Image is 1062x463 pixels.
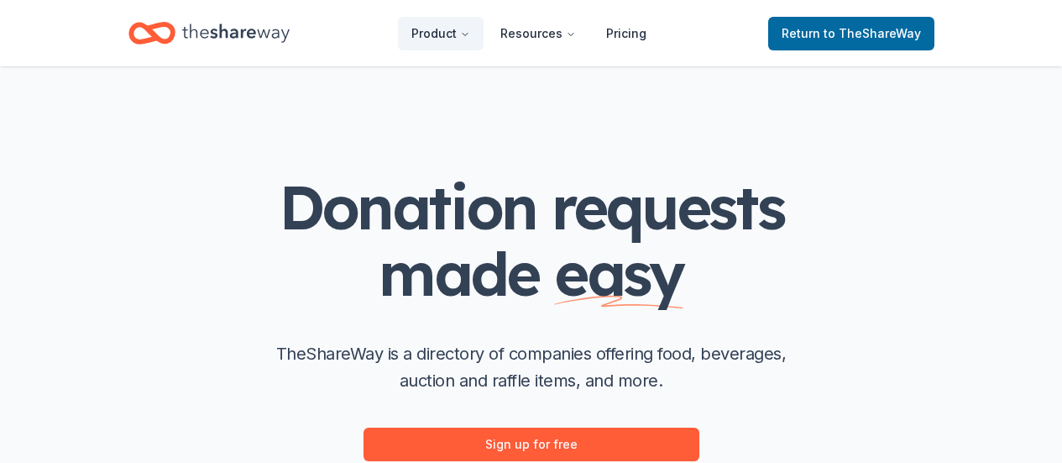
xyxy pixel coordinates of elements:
[593,17,660,50] a: Pricing
[128,13,290,53] a: Home
[487,17,589,50] button: Resources
[263,340,800,394] p: TheShareWay is a directory of companies offering food, beverages, auction and raffle items, and m...
[398,13,660,53] nav: Main
[782,24,921,44] span: Return
[364,428,699,461] a: Sign up for free
[824,26,921,40] span: to TheShareWay
[196,174,867,307] h1: Donation requests made
[768,17,934,50] a: Returnto TheShareWay
[554,235,683,311] span: easy
[398,17,484,50] button: Product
